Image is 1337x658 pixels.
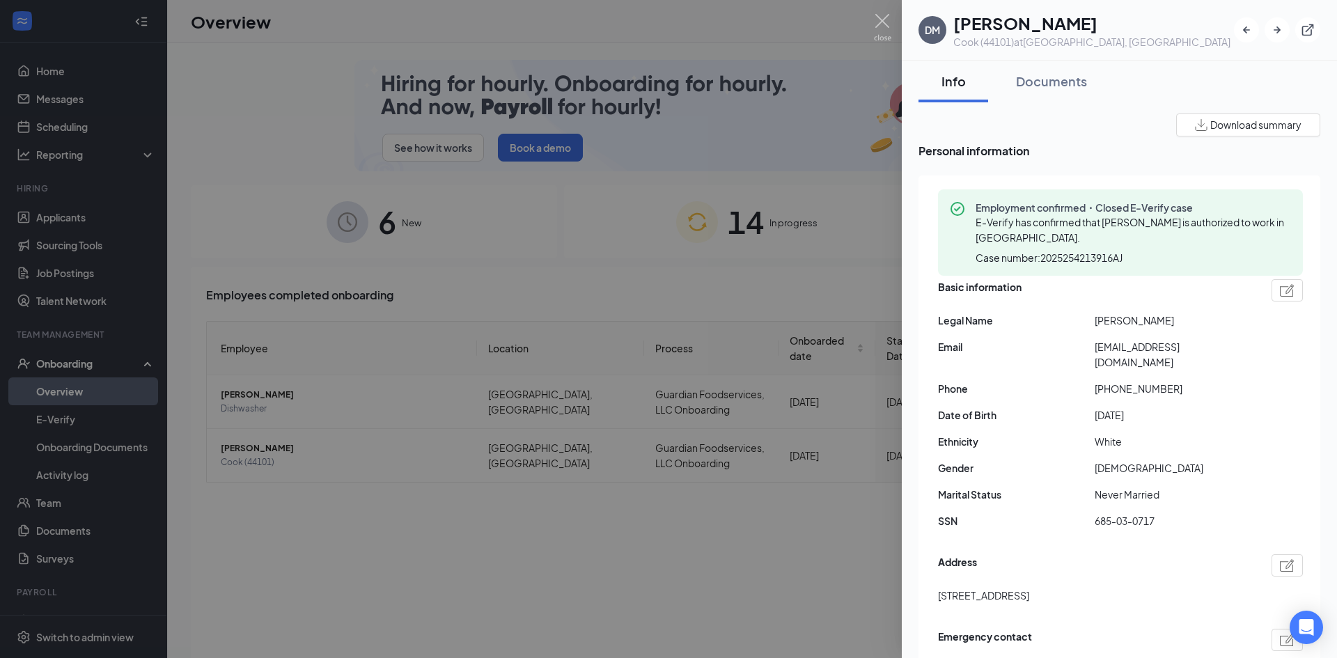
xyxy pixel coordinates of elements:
[1095,487,1251,502] span: Never Married
[938,434,1095,449] span: Ethnicity
[976,251,1123,265] span: Case number: 2025254213916AJ
[1240,23,1253,37] svg: ArrowLeftNew
[932,72,974,90] div: Info
[938,629,1032,651] span: Emergency contact
[1095,339,1251,370] span: [EMAIL_ADDRESS][DOMAIN_NAME]
[925,23,940,37] div: DM
[1295,17,1320,42] button: ExternalLink
[938,339,1095,354] span: Email
[1095,460,1251,476] span: [DEMOGRAPHIC_DATA]
[1095,407,1251,423] span: [DATE]
[953,11,1230,35] h1: [PERSON_NAME]
[1176,113,1320,136] button: Download summary
[1210,118,1301,132] span: Download summary
[1290,611,1323,644] div: Open Intercom Messenger
[938,407,1095,423] span: Date of Birth
[1095,513,1251,528] span: 685-03-0717
[938,381,1095,396] span: Phone
[953,35,1230,49] div: Cook (44101) at [GEOGRAPHIC_DATA], [GEOGRAPHIC_DATA]
[918,142,1320,159] span: Personal information
[1095,313,1251,328] span: [PERSON_NAME]
[976,201,1292,214] span: Employment confirmed・Closed E-Verify case
[949,201,966,217] svg: CheckmarkCircle
[938,460,1095,476] span: Gender
[938,513,1095,528] span: SSN
[938,487,1095,502] span: Marital Status
[938,554,977,577] span: Address
[1016,72,1087,90] div: Documents
[1265,17,1290,42] button: ArrowRight
[1301,23,1315,37] svg: ExternalLink
[1270,23,1284,37] svg: ArrowRight
[938,313,1095,328] span: Legal Name
[1234,17,1259,42] button: ArrowLeftNew
[938,279,1022,301] span: Basic information
[938,588,1029,603] span: [STREET_ADDRESS]
[1095,434,1251,449] span: White
[1095,381,1251,396] span: [PHONE_NUMBER]
[976,216,1284,244] span: E-Verify has confirmed that [PERSON_NAME] is authorized to work in [GEOGRAPHIC_DATA].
